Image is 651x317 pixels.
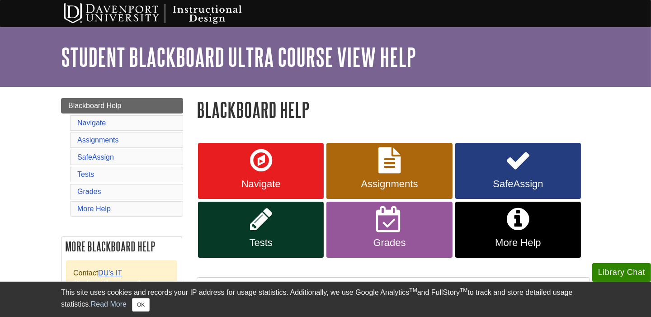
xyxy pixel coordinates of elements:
a: Grades [326,202,452,258]
h1: Blackboard Help [197,98,590,121]
a: More Help [77,205,111,213]
a: Blackboard Help [61,98,183,114]
span: Grades [333,237,445,249]
a: Read More [91,300,127,308]
h2: Navigate [197,278,590,302]
a: Assignments [77,136,119,144]
span: Navigate [205,178,317,190]
button: Close [132,298,150,312]
span: Assignments [333,178,445,190]
a: Tests [77,170,94,178]
a: More Help [455,202,581,258]
a: Student Blackboard Ultra Course View Help [61,43,416,71]
a: Assignments [326,143,452,199]
a: Grades [77,188,101,195]
span: Tests [205,237,317,249]
a: Navigate [198,143,324,199]
button: Library Chat [592,263,651,282]
a: SafeAssign [455,143,581,199]
h2: More Blackboard Help [61,237,182,256]
a: Navigate [77,119,106,127]
sup: TM [409,287,417,293]
img: Davenport University Instructional Design [57,2,274,25]
div: This site uses cookies and records your IP address for usage statistics. Additionally, we use Goo... [61,287,590,312]
span: More Help [462,237,574,249]
a: Tests [198,202,324,258]
span: SafeAssign [462,178,574,190]
sup: TM [460,287,467,293]
span: Blackboard Help [68,102,121,109]
a: DU's IT Services [73,269,122,288]
a: SafeAssign [77,153,114,161]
